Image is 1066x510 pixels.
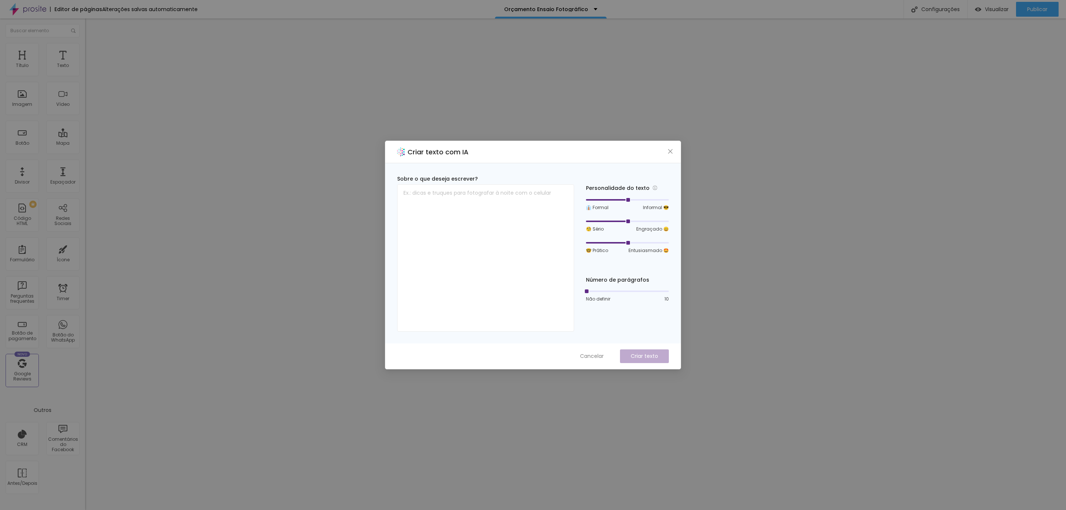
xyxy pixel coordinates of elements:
[586,204,609,211] span: 👔 Formal
[7,331,37,341] div: Botão de pagamento
[968,2,1016,17] button: Visualizar
[664,296,669,302] span: 10
[16,63,29,68] div: Título
[586,247,608,254] span: 🤓 Prático
[15,179,30,185] div: Divisor
[620,349,669,363] button: Criar texto
[573,349,611,363] button: Cancelar
[667,148,674,155] button: Close
[48,437,77,453] div: Comentários do Facebook
[48,216,77,227] div: Redes Sociais
[580,352,604,360] span: Cancelar
[975,6,981,13] img: view-1.svg
[56,102,70,107] div: Vídeo
[985,6,1009,12] span: Visualizar
[71,28,76,33] img: Icone
[397,175,574,183] div: Sobre o que deseja escrever?
[7,293,37,304] div: Perguntas frequentes
[1027,6,1047,12] span: Publicar
[586,184,669,192] div: Personalidade do texto
[50,7,102,12] div: Editor de páginas
[12,102,32,107] div: Imagem
[6,24,80,37] input: Buscar elemento
[57,296,69,301] div: Timer
[636,226,669,232] span: Engraçado 😄
[7,481,37,486] div: Antes/Depois
[586,296,610,302] span: Não definir
[667,148,673,154] span: close
[7,216,37,227] div: Código HTML
[7,371,37,382] div: Google Reviews
[57,63,69,68] div: Texto
[85,19,1066,510] iframe: Editor
[504,7,588,12] p: Orçamento Ensaio Fotográfico
[628,247,669,254] span: Entusiasmado 🤩
[56,141,70,146] div: Mapa
[10,257,34,262] div: Formulário
[48,332,77,343] div: Botão do WhatsApp
[16,141,29,146] div: Botão
[50,179,76,185] div: Espaçador
[57,257,70,262] div: Ícone
[14,352,30,357] div: Novo
[643,204,669,211] span: Informal 😎
[17,442,27,447] div: CRM
[1016,2,1059,17] button: Publicar
[586,276,669,284] div: Número de parágrafos
[586,226,604,232] span: 🧐 Sério
[408,147,469,157] h2: Criar texto com IA
[911,6,918,13] img: Icone
[102,7,198,12] div: Alterações salvas automaticamente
